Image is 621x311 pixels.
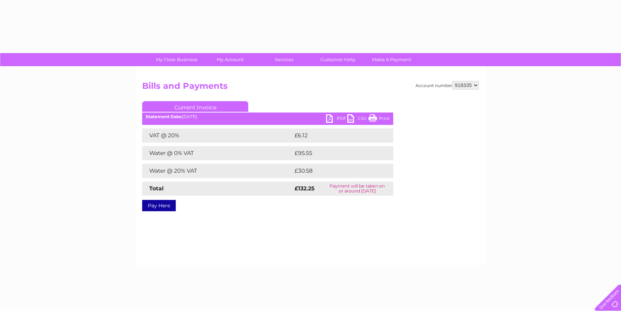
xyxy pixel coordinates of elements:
[142,81,479,94] h2: Bills and Payments
[326,114,347,125] a: PDF
[416,81,479,90] div: Account number
[142,101,248,112] a: Current Invoice
[142,200,176,211] a: Pay Here
[295,185,314,192] strong: £132.25
[293,146,379,160] td: £95.55
[293,164,379,178] td: £30.58
[321,182,393,196] td: Payment will be taken on or around [DATE]
[142,164,293,178] td: Water @ 20% VAT
[146,114,182,119] b: Statement Date:
[255,53,313,66] a: Services
[142,114,393,119] div: [DATE]
[368,114,390,125] a: Print
[309,53,367,66] a: Customer Help
[149,185,164,192] strong: Total
[293,128,376,143] td: £6.12
[142,146,293,160] td: Water @ 0% VAT
[142,128,293,143] td: VAT @ 20%
[201,53,260,66] a: My Account
[347,114,368,125] a: CSV
[362,53,421,66] a: Make A Payment
[147,53,206,66] a: My Clear Business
